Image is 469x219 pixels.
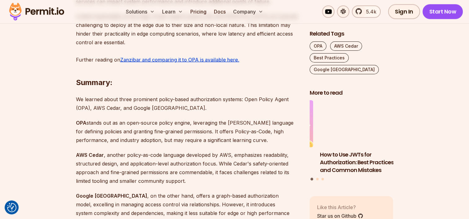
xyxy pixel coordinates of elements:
h3: A Guide to Bearer Tokens: JWT vs. Opaque Tokens [229,151,313,166]
a: Zanzibar and comparing it to OPA is available here. [120,57,239,63]
a: Google [GEOGRAPHIC_DATA] [310,65,379,74]
span: 5.4k [362,8,376,15]
button: Go to slide 1 [311,178,313,180]
img: A Guide to Bearer Tokens: JWT vs. Opaque Tokens [229,100,313,147]
a: Start Now [423,4,463,19]
p: We learned about three prominent policy-based authorization systems: Open Policy Agent (OPA), AWS... [76,95,300,112]
div: Posts [310,100,393,181]
a: Sign In [388,4,420,19]
strong: OPA [76,120,86,126]
button: Consent Preferences [7,203,16,212]
a: OPA [310,41,326,50]
img: Revisit consent button [7,203,16,212]
a: Best Practices [310,53,349,62]
button: Learn [160,6,185,18]
li: 3 of 3 [229,100,313,174]
button: Solutions [123,6,157,18]
img: How to Use JWTs for Authorization: Best Practices and Common Mistakes [320,100,404,147]
a: Pricing [188,6,209,18]
button: Go to slide 3 [321,178,324,180]
li: 1 of 3 [320,100,404,174]
p: Like this Article? [317,203,363,211]
button: Go to slide 2 [316,178,319,180]
strong: AWS Cedar [76,152,104,158]
h2: Summary: [76,53,300,88]
p: Limited Applicability at the Edge: Graph-based systems like [GEOGRAPHIC_DATA] are typically chall... [76,12,300,64]
strong: Google [GEOGRAPHIC_DATA] [76,193,147,199]
a: 5.4k [352,6,381,18]
img: Permit logo [6,1,67,22]
p: , another policy-as-code language developed by AWS, emphasizes readability, structured design, an... [76,151,300,185]
p: stands out as an open-source policy engine, leveraging the [PERSON_NAME] language for defining po... [76,118,300,144]
button: Company [231,6,266,18]
a: Docs [211,6,228,18]
h2: More to read [310,89,393,97]
h2: Related Tags [310,30,393,37]
a: AWS Cedar [330,41,362,50]
h3: How to Use JWTs for Authorization: Best Practices and Common Mistakes [320,151,404,174]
